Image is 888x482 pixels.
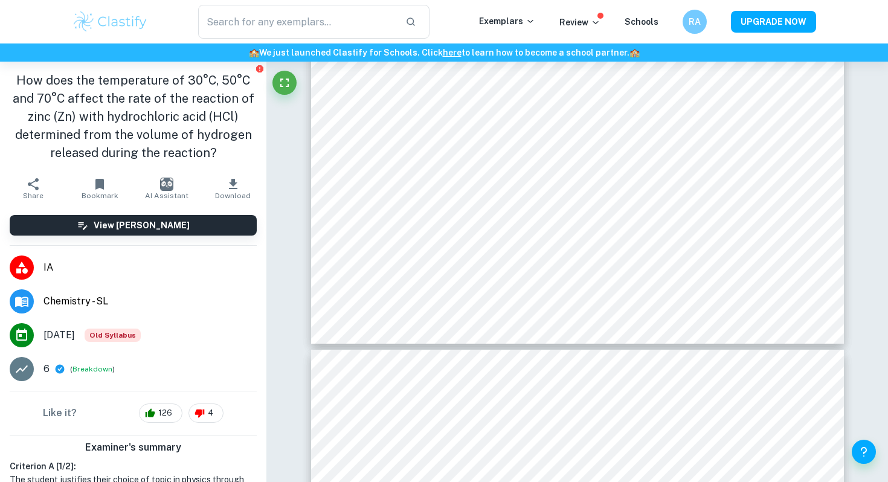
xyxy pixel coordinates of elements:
[70,364,115,375] span: ( )
[160,178,173,191] img: AI Assistant
[66,172,133,205] button: Bookmark
[10,71,257,162] h1: How does the temperature of 30°C, 50°C and 70°C affect the rate of the reaction of zinc (Zn) with...
[255,64,264,73] button: Report issue
[852,440,876,464] button: Help and Feedback
[198,5,396,39] input: Search for any exemplars...
[23,191,43,200] span: Share
[43,294,257,309] span: Chemistry - SL
[43,406,77,420] h6: Like it?
[443,48,462,57] a: here
[85,329,141,342] span: Old Syllabus
[683,10,707,34] button: RA
[145,191,188,200] span: AI Assistant
[43,260,257,275] span: IA
[188,403,224,423] div: 4
[72,10,149,34] img: Clastify logo
[43,328,75,342] span: [DATE]
[625,17,658,27] a: Schools
[215,191,251,200] span: Download
[82,191,118,200] span: Bookmark
[72,364,112,374] button: Breakdown
[134,172,200,205] button: AI Assistant
[249,48,259,57] span: 🏫
[200,172,266,205] button: Download
[688,15,702,28] h6: RA
[10,460,257,473] h6: Criterion A [ 1 / 2 ]:
[629,48,640,57] span: 🏫
[201,407,220,419] span: 4
[559,16,600,29] p: Review
[43,362,50,376] p: 6
[272,71,297,95] button: Fullscreen
[152,407,179,419] span: 126
[85,329,141,342] div: Starting from the May 2025 session, the Chemistry IA requirements have changed. It's OK to refer ...
[139,403,182,423] div: 126
[5,440,262,455] h6: Examiner's summary
[479,14,535,28] p: Exemplars
[94,219,190,232] h6: View [PERSON_NAME]
[10,215,257,236] button: View [PERSON_NAME]
[2,46,886,59] h6: We just launched Clastify for Schools. Click to learn how to become a school partner.
[731,11,816,33] button: UPGRADE NOW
